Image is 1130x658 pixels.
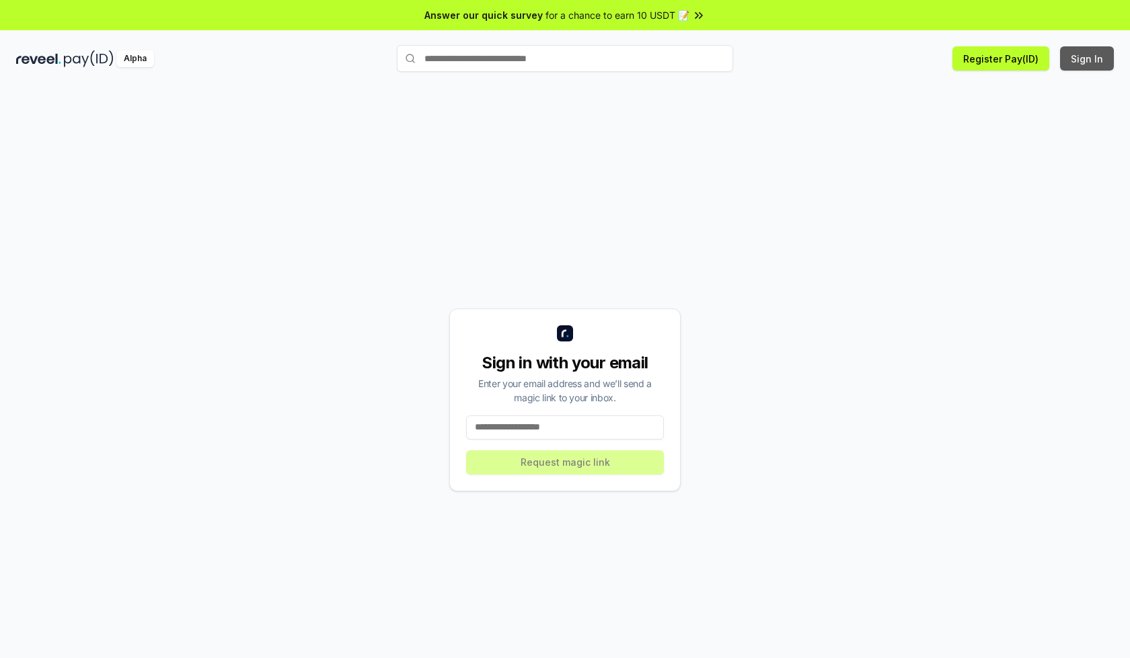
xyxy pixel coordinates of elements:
span: Answer our quick survey [424,8,543,22]
button: Sign In [1060,46,1114,71]
img: logo_small [557,325,573,341]
div: Alpha [116,50,154,67]
div: Enter your email address and we’ll send a magic link to your inbox. [466,376,664,405]
span: for a chance to earn 10 USDT 📝 [545,8,689,22]
div: Sign in with your email [466,352,664,374]
img: pay_id [64,50,114,67]
img: reveel_dark [16,50,61,67]
button: Register Pay(ID) [952,46,1049,71]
